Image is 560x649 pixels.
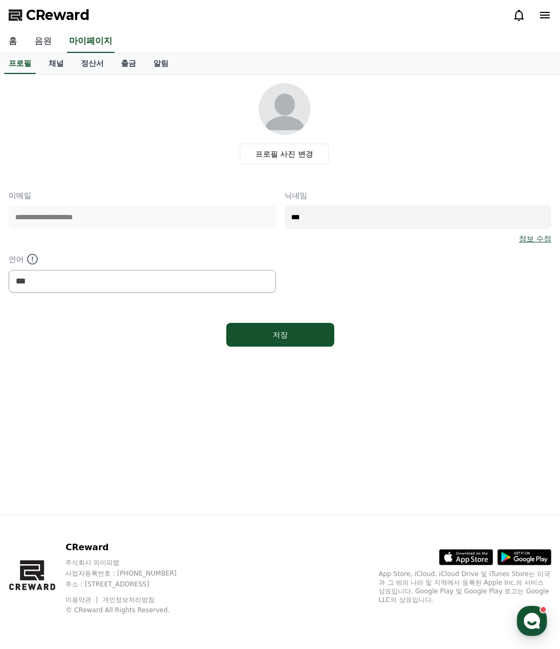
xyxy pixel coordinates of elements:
[519,233,551,244] a: 정보 수정
[259,83,311,135] img: profile_image
[4,53,36,74] a: 프로필
[3,342,71,369] a: 홈
[226,323,334,347] button: 저장
[9,253,276,266] p: 언어
[103,596,154,604] a: 개인정보처리방침
[67,30,114,53] a: 마이페이지
[99,359,112,368] span: 대화
[72,53,112,74] a: 정산서
[285,190,552,201] p: 닉네임
[40,53,72,74] a: 채널
[167,359,180,367] span: 설정
[9,190,276,201] p: 이메일
[65,541,197,554] p: CReward
[112,53,145,74] a: 출금
[379,570,551,604] p: App Store, iCloud, iCloud Drive 및 iTunes Store는 미국과 그 밖의 나라 및 지역에서 등록된 Apple Inc.의 서비스 상표입니다. Goo...
[65,606,197,614] p: © CReward All Rights Reserved.
[34,359,41,367] span: 홈
[65,558,197,567] p: 주식회사 와이피랩
[65,580,197,589] p: 주소 : [STREET_ADDRESS]
[145,53,177,74] a: 알림
[240,144,329,164] label: 프로필 사진 변경
[26,30,60,53] a: 음원
[26,6,90,24] span: CReward
[139,342,207,369] a: 설정
[71,342,139,369] a: 대화
[65,569,197,578] p: 사업자등록번호 : [PHONE_NUMBER]
[248,329,313,340] div: 저장
[65,596,99,604] a: 이용약관
[9,6,90,24] a: CReward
